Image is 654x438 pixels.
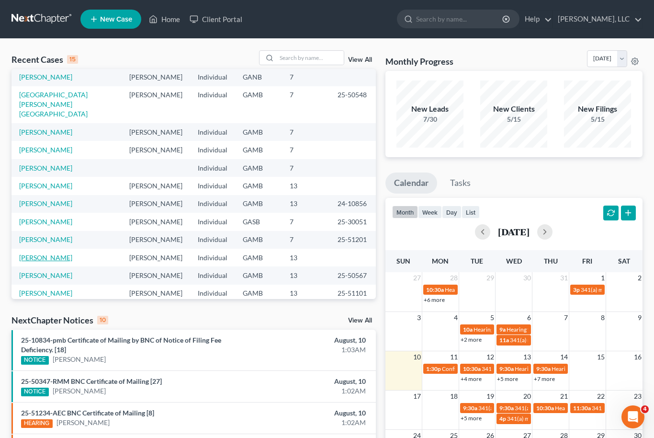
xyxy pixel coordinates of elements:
span: 14 [559,351,569,363]
div: 7/30 [396,115,463,124]
span: 31 [559,272,569,284]
td: 7 [282,141,330,159]
td: [PERSON_NAME] [122,86,190,123]
span: 9a [499,326,506,333]
td: GAMB [235,285,282,302]
span: Hearing for [PERSON_NAME] [474,326,548,333]
td: 7 [282,86,330,123]
a: +4 more [461,375,482,382]
a: [PERSON_NAME] [53,386,106,396]
span: 10:30a [426,286,444,293]
td: 7 [282,68,330,86]
span: Wed [506,257,522,265]
td: Individual [190,86,235,123]
span: 22 [596,391,606,402]
input: Search by name... [416,10,504,28]
a: 25-50347-RMM BNC Certificate of Mailing [27] [21,377,162,385]
td: 7 [282,213,330,231]
td: 7 [282,123,330,141]
a: [PERSON_NAME], LLC [553,11,642,28]
td: Individual [190,177,235,195]
td: [PERSON_NAME] [122,123,190,141]
a: [GEOGRAPHIC_DATA][PERSON_NAME][GEOGRAPHIC_DATA] [19,91,88,118]
td: Individual [190,249,235,266]
td: [PERSON_NAME] [122,249,190,266]
h3: Monthly Progress [385,56,453,67]
a: [PERSON_NAME] [19,182,72,190]
span: 21 [559,391,569,402]
span: 9:30a [463,404,477,412]
button: list [462,206,480,219]
span: 3p [573,286,580,293]
td: [PERSON_NAME] [122,195,190,213]
td: GAMB [235,231,282,249]
span: 341(a) meeting for [PERSON_NAME] [515,404,607,412]
a: [PERSON_NAME] [19,164,72,172]
span: 10:30a [536,404,554,412]
span: 23 [633,391,643,402]
a: [PERSON_NAME] [19,271,72,279]
span: 13 [522,351,532,363]
h2: [DATE] [498,227,530,237]
td: 7 [282,159,330,177]
a: [PERSON_NAME] [19,199,72,207]
span: Hearing for [PERSON_NAME] [445,286,519,293]
span: 28 [449,272,459,284]
span: 2 [637,272,643,284]
td: Individual [190,141,235,159]
td: 25-50567 [330,266,376,284]
span: 11:30a [573,404,591,412]
td: [PERSON_NAME] [122,141,190,159]
a: [PERSON_NAME] [19,289,72,297]
span: 341(a) meeting for [PERSON_NAME] [507,415,599,422]
button: day [442,206,462,219]
td: 7 [282,231,330,249]
td: 25-30051 [330,213,376,231]
td: Individual [190,285,235,302]
td: [PERSON_NAME] [122,266,190,284]
td: 25-51201 [330,231,376,249]
div: NextChapter Notices [11,314,108,326]
span: 20 [522,391,532,402]
div: August, 10 [258,377,366,386]
td: 13 [282,195,330,213]
span: 9 [637,312,643,323]
span: 5 [489,312,495,323]
span: 30 [522,272,532,284]
a: Calendar [385,173,437,194]
span: 9:30a [499,404,514,412]
a: Tasks [441,173,479,194]
span: 19 [485,391,495,402]
div: HEARING [21,419,53,428]
span: Hearing for [PERSON_NAME] [PERSON_NAME] [507,326,627,333]
td: Individual [190,159,235,177]
td: GAMB [235,266,282,284]
td: 24-10856 [330,195,376,213]
td: Individual [190,213,235,231]
td: GAMB [235,123,282,141]
td: Individual [190,195,235,213]
td: Individual [190,266,235,284]
span: Thu [544,257,558,265]
span: Hearing for [PERSON_NAME] [555,404,630,412]
iframe: Intercom live chat [621,405,644,428]
div: New Filings [564,104,631,115]
span: 11 [449,351,459,363]
span: 29 [485,272,495,284]
span: Sun [396,257,410,265]
td: Individual [190,231,235,249]
div: 15 [67,55,78,64]
td: GANB [235,68,282,86]
a: [PERSON_NAME] [19,218,72,226]
a: [PERSON_NAME] [19,146,72,154]
td: Individual [190,123,235,141]
div: 1:03AM [258,345,366,355]
span: 341(a) meeting for [PERSON_NAME] [482,365,574,372]
td: GAMB [235,249,282,266]
a: [PERSON_NAME] [19,235,72,243]
td: GASB [235,213,282,231]
td: GAMB [235,195,282,213]
a: +2 more [461,336,482,343]
a: View All [348,57,372,63]
span: 17 [412,391,422,402]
